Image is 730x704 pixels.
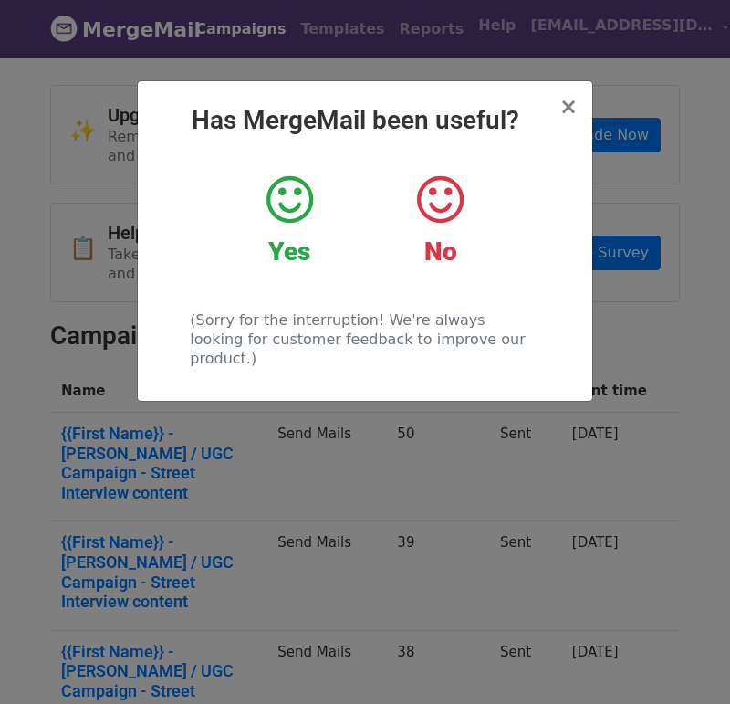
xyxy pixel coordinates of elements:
[639,616,730,704] iframe: Chat Widget
[152,105,578,136] h2: Has MergeMail been useful?
[228,173,351,268] a: Yes
[559,96,578,118] button: Close
[190,310,539,368] p: (Sorry for the interruption! We're always looking for customer feedback to improve our product.)
[559,94,578,120] span: ×
[268,236,310,267] strong: Yes
[379,173,502,268] a: No
[424,236,457,267] strong: No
